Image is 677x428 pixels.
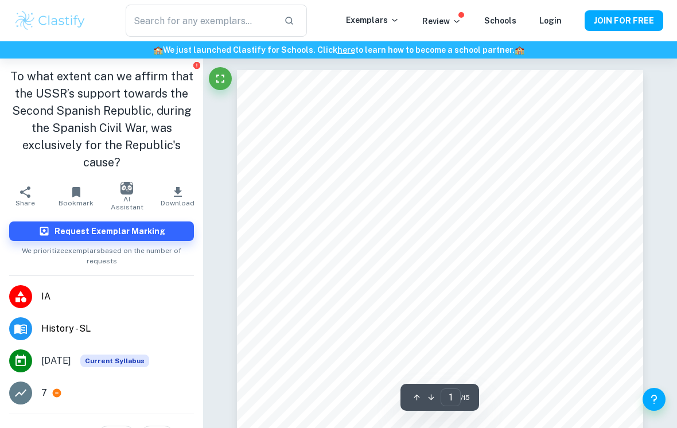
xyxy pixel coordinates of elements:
a: Login [539,16,562,25]
span: 🏫 [153,45,163,55]
h6: Request Exemplar Marking [55,225,165,238]
input: Search for any exemplars... [126,5,275,37]
span: / 15 [461,392,470,403]
button: Report issue [192,61,201,69]
span: 🏫 [515,45,524,55]
span: Download [161,199,194,207]
span: Current Syllabus [80,355,149,367]
img: Clastify logo [14,9,87,32]
p: 7 [41,386,47,400]
a: Schools [484,16,516,25]
span: Bookmark [59,199,94,207]
button: AI Assistant [102,180,153,212]
div: This exemplar is based on the current syllabus. Feel free to refer to it for inspiration/ideas wh... [80,355,149,367]
button: JOIN FOR FREE [585,10,663,31]
button: Help and Feedback [643,388,666,411]
a: here [337,45,355,55]
span: Share [15,199,35,207]
img: AI Assistant [120,182,133,194]
p: Review [422,15,461,28]
button: Bookmark [51,180,102,212]
button: Download [153,180,204,212]
span: AI Assistant [108,195,146,211]
span: IA [41,290,194,304]
span: History - SL [41,322,194,336]
h1: To what extent can we affirm that the USSR’s support towards the Second Spanish Republic, during ... [9,68,194,171]
span: We prioritize exemplars based on the number of requests [9,241,194,266]
h6: We just launched Clastify for Schools. Click to learn how to become a school partner. [2,44,675,56]
button: Request Exemplar Marking [9,221,194,241]
button: Fullscreen [209,67,232,90]
span: [DATE] [41,354,71,368]
p: Exemplars [346,14,399,26]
